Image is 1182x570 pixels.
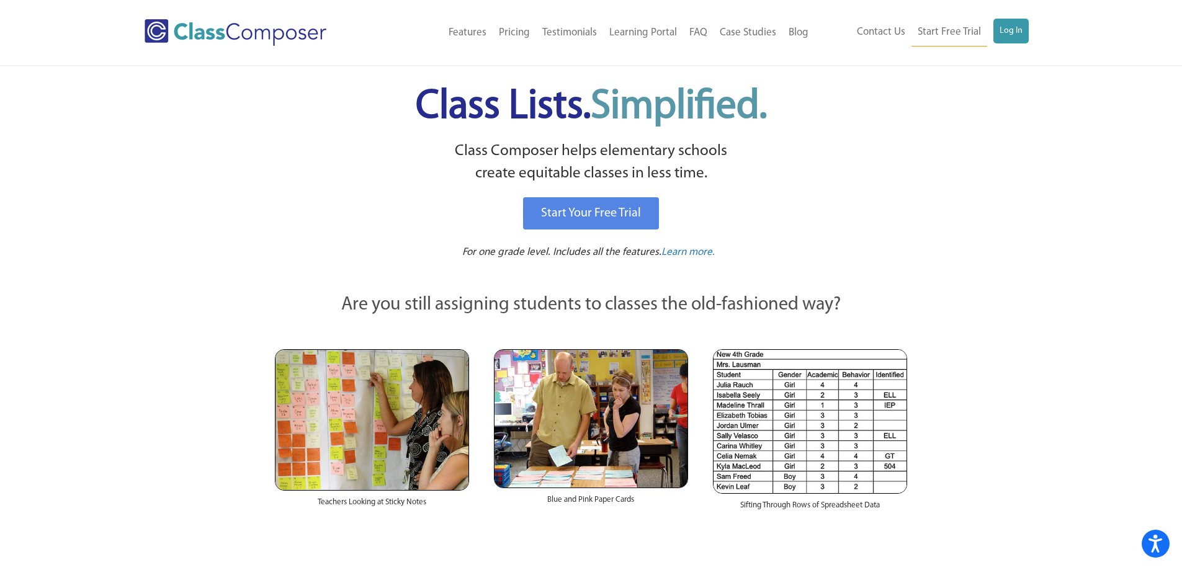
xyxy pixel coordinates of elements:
[536,19,603,47] a: Testimonials
[851,19,911,46] a: Contact Us
[523,197,659,229] a: Start Your Free Trial
[145,19,326,46] img: Class Composer
[714,19,782,47] a: Case Studies
[494,349,688,488] img: Blue and Pink Paper Cards
[661,247,715,257] span: Learn more.
[275,292,908,319] p: Are you still assigning students to classes the old-fashioned way?
[591,87,767,127] span: Simplified.
[275,349,469,491] img: Teachers Looking at Sticky Notes
[541,207,641,220] span: Start Your Free Trial
[713,494,907,523] div: Sifting Through Rows of Spreadsheet Data
[377,19,815,47] nav: Header Menu
[462,247,661,257] span: For one grade level. Includes all the features.
[713,349,907,494] img: Spreadsheets
[993,19,1029,43] a: Log In
[683,19,714,47] a: FAQ
[416,87,767,127] span: Class Lists.
[815,19,1029,47] nav: Header Menu
[275,491,469,520] div: Teachers Looking at Sticky Notes
[661,245,715,261] a: Learn more.
[603,19,683,47] a: Learning Portal
[273,140,910,185] p: Class Composer helps elementary schools create equitable classes in less time.
[782,19,815,47] a: Blog
[493,19,536,47] a: Pricing
[442,19,493,47] a: Features
[911,19,987,47] a: Start Free Trial
[494,488,688,518] div: Blue and Pink Paper Cards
